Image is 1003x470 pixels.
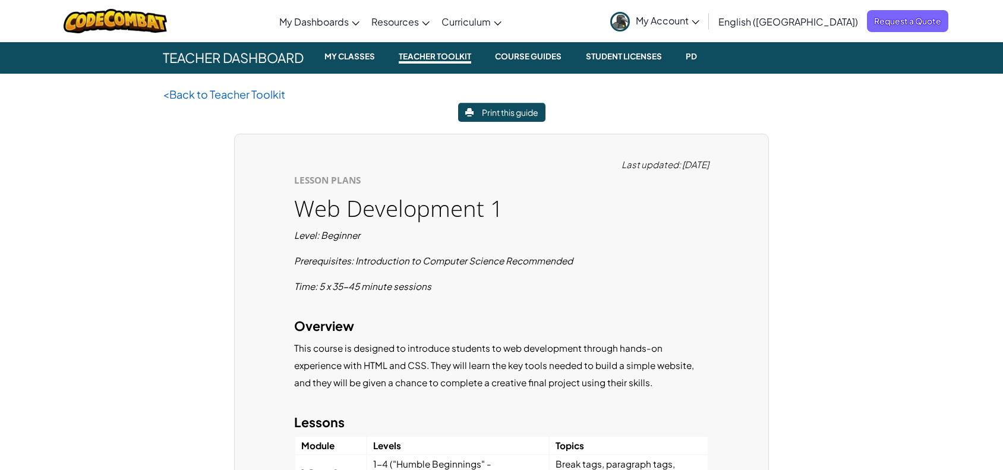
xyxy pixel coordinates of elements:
small: My Classes [320,49,380,64]
th: Module [295,436,367,455]
span: < [163,87,169,101]
a: English ([GEOGRAPHIC_DATA]) [712,5,864,37]
a: Course Guides [483,42,573,74]
h1: Web Development 1 [294,190,709,226]
span: Curriculum [441,15,491,28]
h3: Overview [294,313,709,339]
em: Time: 5 x 35-45 minute sessions [294,280,431,292]
span: Resources [371,15,419,28]
h6: Last updated: [DATE] [294,158,709,171]
small: Student Licenses [581,49,667,64]
img: CodeCombat logo [64,9,168,33]
span: Print this guide [482,107,538,118]
a: PD [674,42,709,74]
span: Back to Teacher Toolkit [169,87,285,101]
span: My Account [636,14,699,27]
th: Levels [367,436,549,455]
a: My Classes [313,42,387,74]
em: Level: Beginner [294,229,360,241]
h5: Lesson Plans [294,171,709,190]
span: My Dashboards [279,15,349,28]
h3: Lessons [294,409,709,436]
a: Print this guide [465,107,538,118]
em: Prerequisites: Introduction to Computer Science Recommended [294,255,573,266]
a: Request a Quote [867,10,948,32]
img: avatar [610,12,630,31]
span: English ([GEOGRAPHIC_DATA]) [718,15,858,28]
a: My Dashboards [273,5,365,37]
a: Teacher Toolkit [387,42,483,74]
a: My Account [604,2,705,40]
span: Teacher Dashboard [154,42,313,74]
small: PD [681,49,702,64]
small: Teacher Toolkit [399,49,471,64]
th: Topics [549,436,708,455]
a: Curriculum [436,5,507,37]
a: <Back to Teacher Toolkit [163,87,285,101]
p: This course is designed to introduce students to web development through hands-on experience with... [294,339,709,391]
a: Resources [365,5,436,37]
a: Student Licenses [574,42,674,74]
small: Course Guides [490,49,566,64]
